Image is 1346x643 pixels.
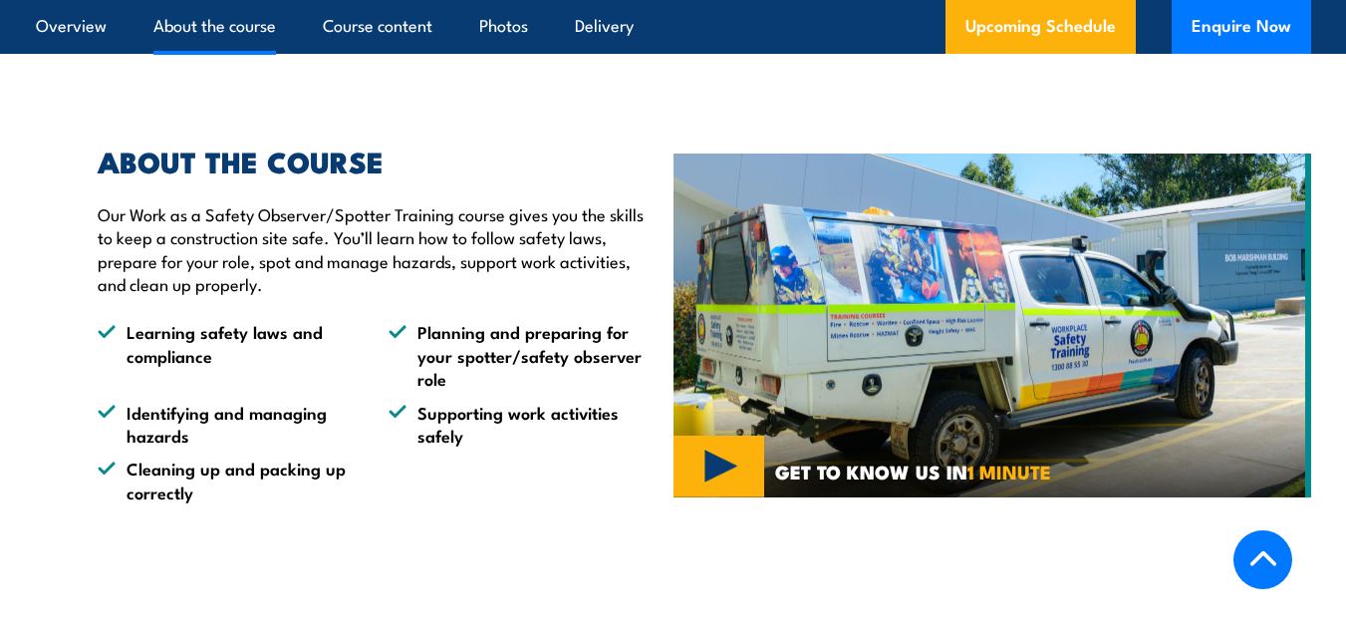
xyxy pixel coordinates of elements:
li: Supporting work activities safely [389,401,644,448]
li: Cleaning up and packing up correctly [98,457,353,503]
img: Website Video Tile (3) [673,154,1311,498]
strong: 1 MINUTE [967,457,1051,485]
li: Planning and preparing for your spotter/safety observer role [389,320,644,390]
li: Learning safety laws and compliance [98,320,353,390]
span: GET TO KNOW US IN [775,463,1051,481]
h2: ABOUT THE COURSE [98,148,644,173]
p: Our Work as a Safety Observer/Spotter Training course gives you the skills to keep a construction... [98,202,644,296]
li: Identifying and managing hazards [98,401,353,448]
